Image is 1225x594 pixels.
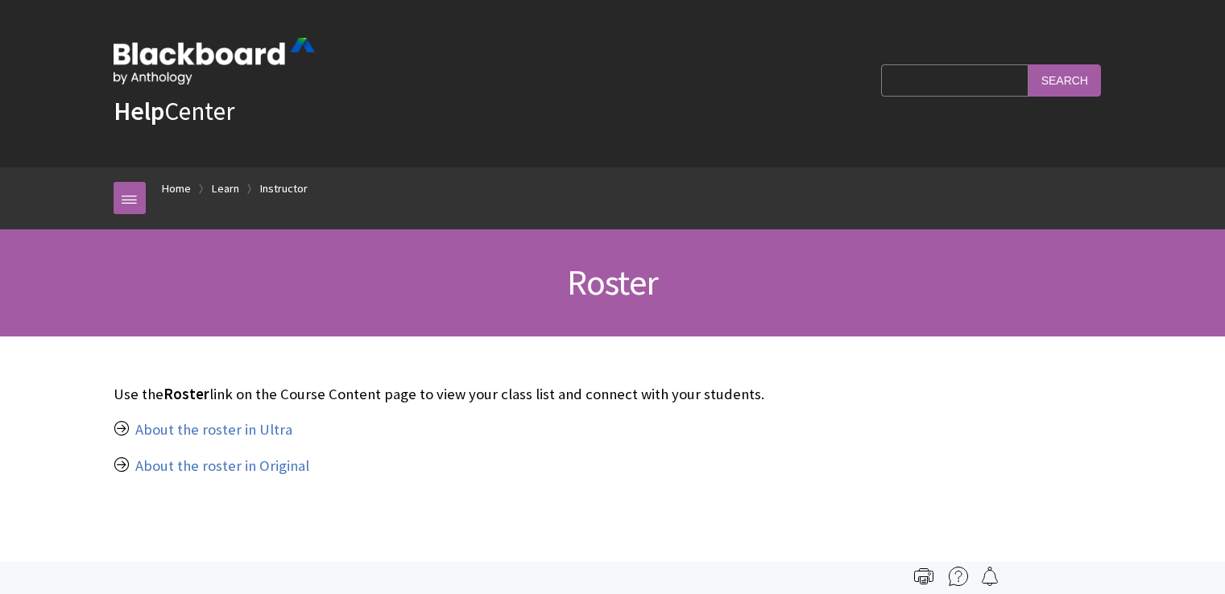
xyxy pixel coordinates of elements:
[114,95,164,127] strong: Help
[949,567,968,586] img: More help
[914,567,933,586] img: Print
[212,179,239,199] a: Learn
[260,179,308,199] a: Instructor
[567,260,658,304] span: Roster
[162,179,191,199] a: Home
[1028,64,1101,96] input: Search
[163,385,209,403] span: Roster
[114,384,1112,405] p: Use the link on the Course Content page to view your class list and connect with your students.
[980,567,999,586] img: Follow this page
[135,456,309,476] a: About the roster in Original
[114,38,315,85] img: Blackboard by Anthology
[114,95,234,127] a: HelpCenter
[135,420,292,439] a: About the roster in Ultra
